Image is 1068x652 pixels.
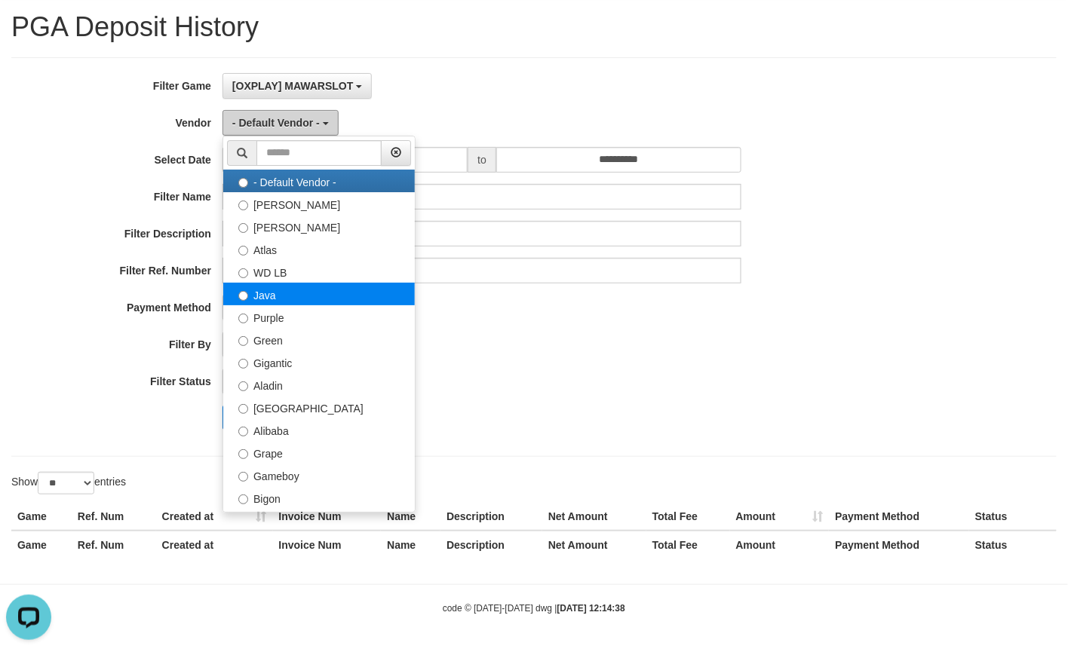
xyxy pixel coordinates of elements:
[443,603,625,614] small: code © [DATE]-[DATE] dwg |
[730,503,830,531] th: Amount
[223,305,415,328] label: Purple
[542,531,646,559] th: Net Amount
[238,314,248,323] input: Purple
[238,381,248,391] input: Aladin
[11,472,126,494] label: Show entries
[273,503,382,531] th: Invoice Num
[156,531,273,559] th: Created at
[468,147,496,173] span: to
[223,283,415,305] label: Java
[646,531,730,559] th: Total Fee
[223,464,415,486] label: Gameboy
[646,503,730,531] th: Total Fee
[238,200,248,210] input: [PERSON_NAME]
[223,418,415,441] label: Alibaba
[238,291,248,301] input: Java
[223,373,415,396] label: Aladin
[238,404,248,414] input: [GEOGRAPHIC_DATA]
[829,531,969,559] th: Payment Method
[11,531,72,559] th: Game
[542,503,646,531] th: Net Amount
[222,73,372,99] button: [OXPLAY] MAWARSLOT
[223,192,415,215] label: [PERSON_NAME]
[238,336,248,346] input: Green
[232,80,354,92] span: [OXPLAY] MAWARSLOT
[238,359,248,369] input: Gigantic
[238,427,248,436] input: Alibaba
[223,170,415,192] label: - Default Vendor -
[11,12,1057,42] h1: PGA Deposit History
[557,603,625,614] strong: [DATE] 12:14:38
[969,503,1057,531] th: Status
[223,237,415,260] label: Atlas
[273,531,382,559] th: Invoice Num
[238,449,248,459] input: Grape
[72,531,156,559] th: Ref. Num
[6,6,51,51] button: Open LiveChat chat widget
[223,486,415,509] label: Bigon
[38,472,94,494] select: Showentries
[238,268,248,278] input: WD LB
[72,503,156,531] th: Ref. Num
[238,246,248,256] input: Atlas
[232,117,320,129] span: - Default Vendor -
[156,503,273,531] th: Created at
[238,178,248,188] input: - Default Vendor -
[730,531,830,559] th: Amount
[381,531,440,559] th: Name
[238,223,248,233] input: [PERSON_NAME]
[238,494,248,504] input: Bigon
[223,350,415,373] label: Gigantic
[223,215,415,237] label: [PERSON_NAME]
[223,396,415,418] label: [GEOGRAPHIC_DATA]
[829,503,969,531] th: Payment Method
[223,260,415,283] label: WD LB
[223,328,415,350] label: Green
[238,472,248,482] input: Gameboy
[223,509,415,531] label: Allstar
[222,110,339,136] button: - Default Vendor -
[381,503,440,531] th: Name
[440,503,542,531] th: Description
[440,531,542,559] th: Description
[11,503,72,531] th: Game
[969,531,1057,559] th: Status
[223,441,415,464] label: Grape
